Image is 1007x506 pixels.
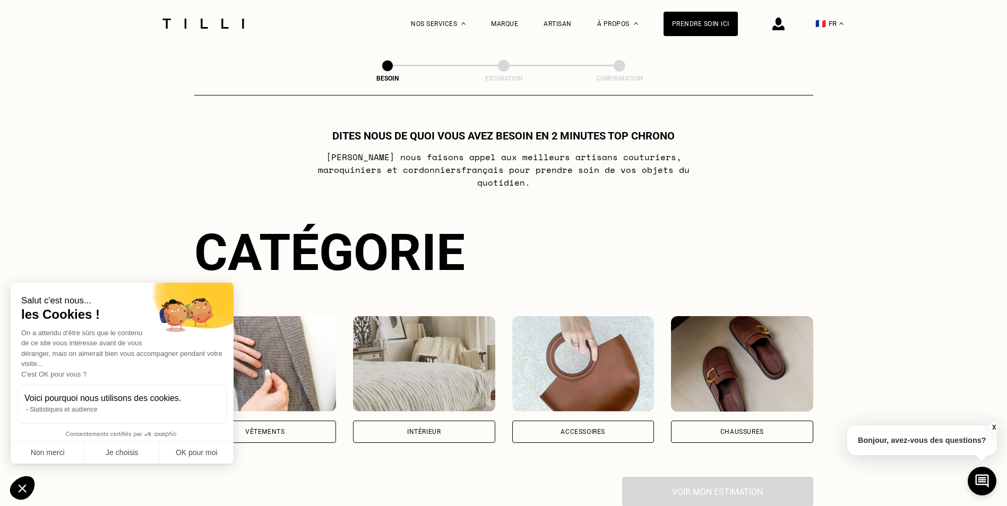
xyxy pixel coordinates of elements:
[544,20,572,28] a: Artisan
[772,18,785,30] img: icône connexion
[815,19,826,29] span: 🇫🇷
[634,22,638,25] img: Menu déroulant à propos
[353,316,495,412] img: Intérieur
[561,429,605,435] div: Accessoires
[461,22,466,25] img: Menu déroulant
[293,151,714,189] p: [PERSON_NAME] nous faisons appel aux meilleurs artisans couturiers , maroquiniers et cordonniers ...
[491,20,518,28] a: Marque
[194,316,337,412] img: Vêtements
[332,129,675,142] h1: Dites nous de quoi vous avez besoin en 2 minutes top chrono
[194,223,813,282] div: Catégorie
[847,425,997,455] p: Bonjour, avez-vous des questions?
[988,422,999,433] button: X
[839,22,844,25] img: menu déroulant
[566,75,673,82] div: Confirmation
[664,12,738,36] a: Prendre soin ici
[671,316,813,412] img: Chaussures
[159,19,248,29] img: Logo du service de couturière Tilli
[407,429,441,435] div: Intérieur
[720,429,764,435] div: Chaussures
[451,75,557,82] div: Estimation
[512,316,655,412] img: Accessoires
[334,75,441,82] div: Besoin
[245,429,285,435] div: Vêtements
